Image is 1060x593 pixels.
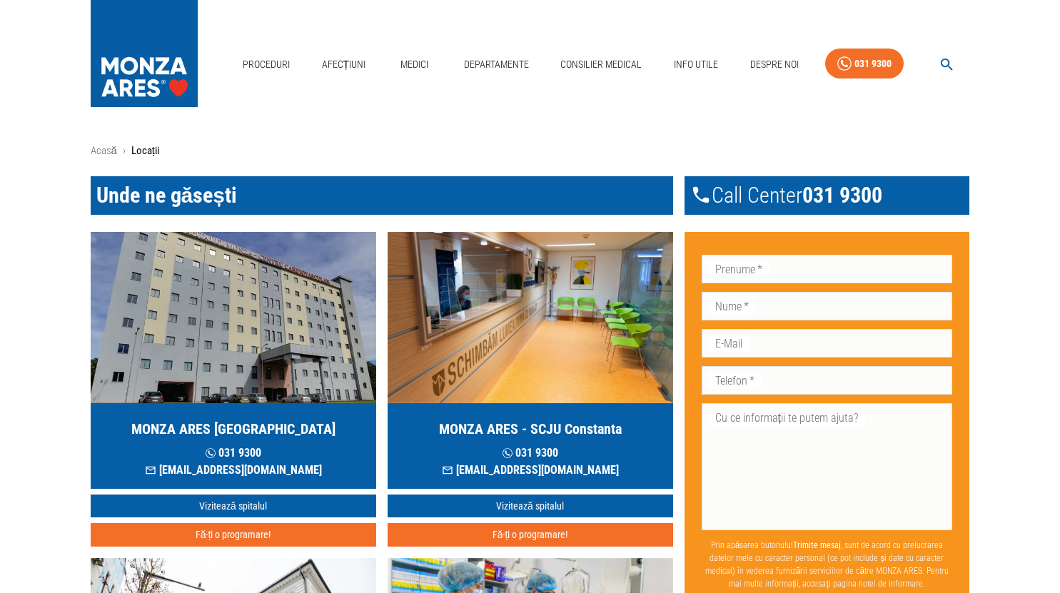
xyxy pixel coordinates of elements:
h5: MONZA ARES - SCJU Constanta [439,419,622,439]
span: 031 9300 [802,182,882,209]
a: Despre Noi [744,50,804,79]
a: Acasă [91,144,117,157]
nav: breadcrumb [91,143,970,159]
a: MONZA ARES [GEOGRAPHIC_DATA] 031 9300[EMAIL_ADDRESS][DOMAIN_NAME] [91,232,376,489]
img: MONZA ARES Constanta [388,232,673,403]
a: Vizitează spitalul [388,495,673,518]
a: Consilier Medical [555,50,647,79]
a: MONZA ARES - SCJU Constanta 031 9300[EMAIL_ADDRESS][DOMAIN_NAME] [388,232,673,489]
div: Call Center [685,176,970,215]
a: Proceduri [237,50,296,79]
img: MONZA ARES Bucuresti [91,232,376,403]
a: Vizitează spitalul [91,495,376,518]
a: Medici [392,50,438,79]
a: Afecțiuni [316,50,372,79]
button: Fă-ți o programare! [91,523,376,547]
p: [EMAIL_ADDRESS][DOMAIN_NAME] [145,462,322,479]
a: Departamente [458,50,535,79]
a: 031 9300 [825,49,904,79]
p: [EMAIL_ADDRESS][DOMAIN_NAME] [442,462,619,479]
li: › [123,143,126,159]
p: 031 9300 [145,445,322,462]
h5: MONZA ARES [GEOGRAPHIC_DATA] [131,419,335,439]
p: Locații [131,143,159,159]
div: 031 9300 [854,55,892,73]
b: Trimite mesaj [793,540,841,550]
button: Fă-ți o programare! [388,523,673,547]
span: Unde ne găsești [96,183,237,208]
p: 031 9300 [442,445,619,462]
a: Info Utile [668,50,724,79]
